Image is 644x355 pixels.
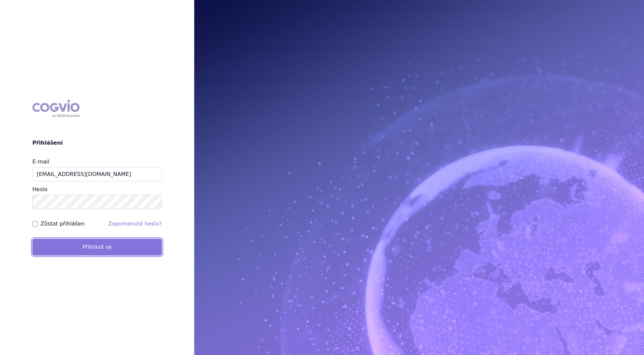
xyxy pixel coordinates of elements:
[32,239,162,256] button: Přihlásit se
[32,100,80,117] div: COGVIO
[40,220,85,228] label: Zůstat přihlášen
[32,139,162,147] h2: Přihlášení
[108,220,162,227] a: Zapomenuté heslo?
[32,186,47,193] label: Heslo
[32,158,49,165] label: E-mail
